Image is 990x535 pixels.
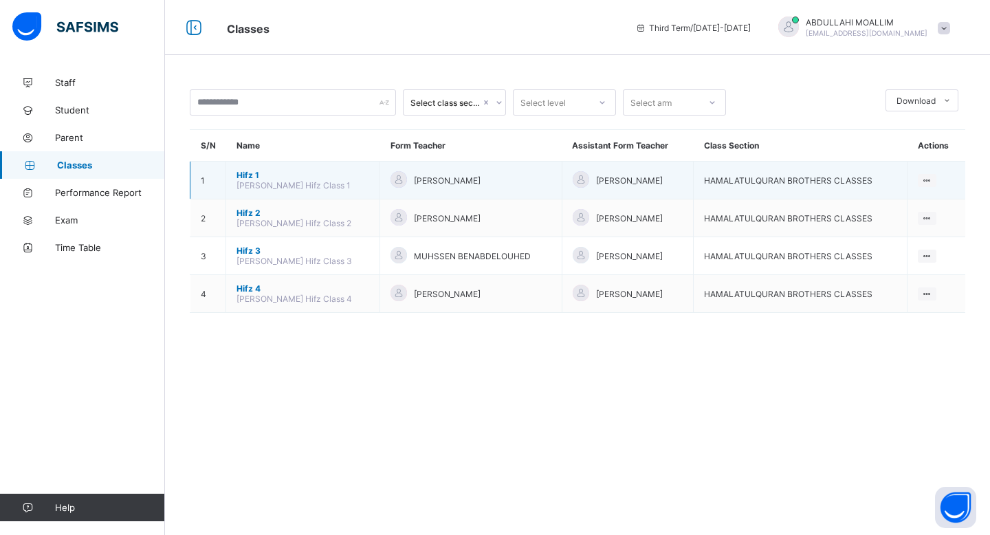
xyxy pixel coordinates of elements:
[596,175,663,186] span: [PERSON_NAME]
[704,213,872,223] span: HAMALATULQURAN BROTHERS CLASSES
[704,251,872,261] span: HAMALATULQURAN BROTHERS CLASSES
[55,502,164,513] span: Help
[520,89,566,116] div: Select level
[190,237,226,275] td: 3
[704,175,872,186] span: HAMALATULQURAN BROTHERS CLASSES
[190,275,226,313] td: 4
[57,160,165,171] span: Classes
[236,180,351,190] span: [PERSON_NAME] Hifz Class 1
[630,89,672,116] div: Select arm
[414,213,481,223] span: [PERSON_NAME]
[236,294,352,304] span: [PERSON_NAME] Hifz Class 4
[414,175,481,186] span: [PERSON_NAME]
[635,23,751,33] span: session/term information
[236,283,369,294] span: Hifz 4
[236,245,369,256] span: Hifz 3
[907,130,966,162] th: Actions
[55,215,165,226] span: Exam
[55,77,165,88] span: Staff
[935,487,976,528] button: Open asap
[596,289,663,299] span: [PERSON_NAME]
[562,130,693,162] th: Assistant Form Teacher
[226,130,380,162] th: Name
[896,96,936,106] span: Download
[190,130,226,162] th: S/N
[12,12,118,41] img: safsims
[806,17,927,28] span: ABDULLAHI MOALLIM
[410,98,481,108] div: Select class section
[596,213,663,223] span: [PERSON_NAME]
[414,289,481,299] span: [PERSON_NAME]
[596,251,663,261] span: [PERSON_NAME]
[55,105,165,116] span: Student
[694,130,907,162] th: Class Section
[236,218,351,228] span: [PERSON_NAME] Hifz Class 2
[227,22,269,36] span: Classes
[414,251,531,261] span: MUHSSEN BENABDELOUHED
[55,242,165,253] span: Time Table
[190,199,226,237] td: 2
[236,256,352,266] span: [PERSON_NAME] Hifz Class 3
[236,170,369,180] span: Hifz 1
[55,132,165,143] span: Parent
[190,162,226,199] td: 1
[806,29,927,37] span: [EMAIL_ADDRESS][DOMAIN_NAME]
[236,208,369,218] span: Hifz 2
[704,289,872,299] span: HAMALATULQURAN BROTHERS CLASSES
[380,130,562,162] th: Form Teacher
[764,17,957,39] div: ABDULLAHIMOALLIM
[55,187,165,198] span: Performance Report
